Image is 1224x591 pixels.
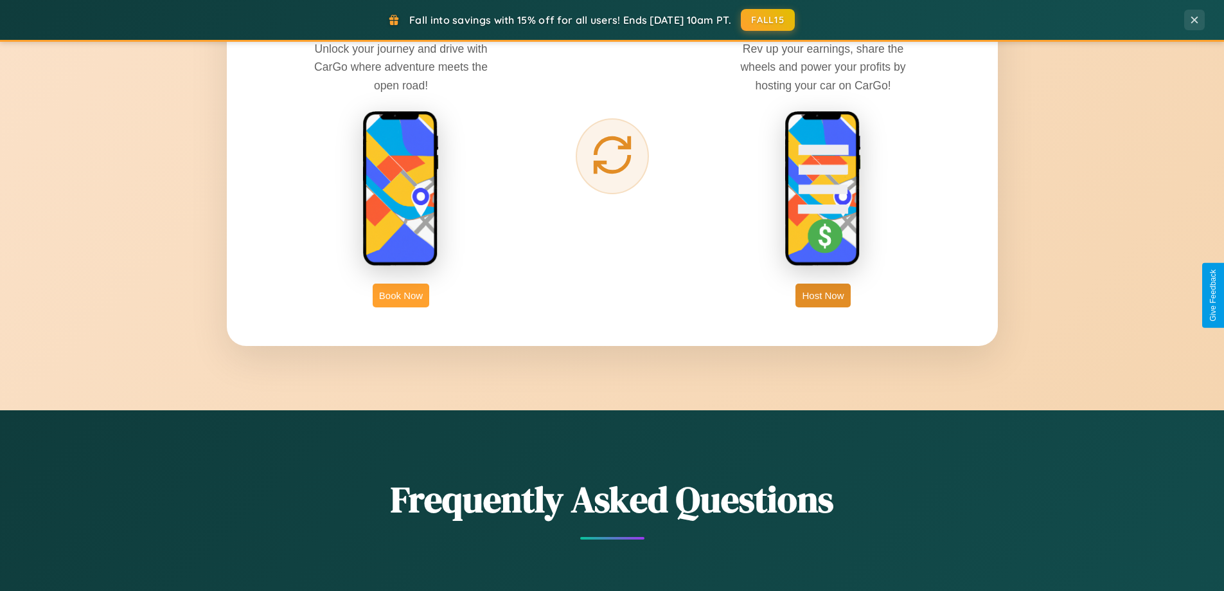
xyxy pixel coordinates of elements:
span: Fall into savings with 15% off for all users! Ends [DATE] 10am PT. [409,14,731,26]
button: FALL15 [741,9,795,31]
button: Host Now [795,284,850,307]
div: Give Feedback [1209,269,1218,322]
img: host phone [785,111,862,268]
p: Unlock your journey and drive with CarGo where adventure meets the open road! [305,40,497,94]
img: rent phone [362,111,439,268]
p: Rev up your earnings, share the wheels and power your profits by hosting your car on CarGo! [727,40,919,94]
button: Book Now [373,284,429,307]
h2: Frequently Asked Questions [227,475,998,524]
